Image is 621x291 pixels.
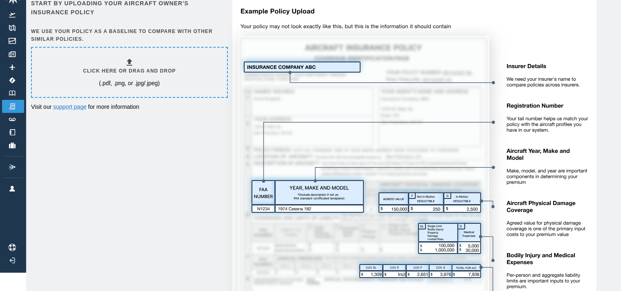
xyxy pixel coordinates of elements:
[83,67,176,75] h6: Click here or drag and drop
[31,28,226,43] h6: We use your policy as a baseline to compare with other similar policies.
[99,79,160,87] p: (.pdf, .png, or .jpg/.jpeg)
[53,104,87,110] a: support page
[31,103,226,111] p: Visit our for more information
